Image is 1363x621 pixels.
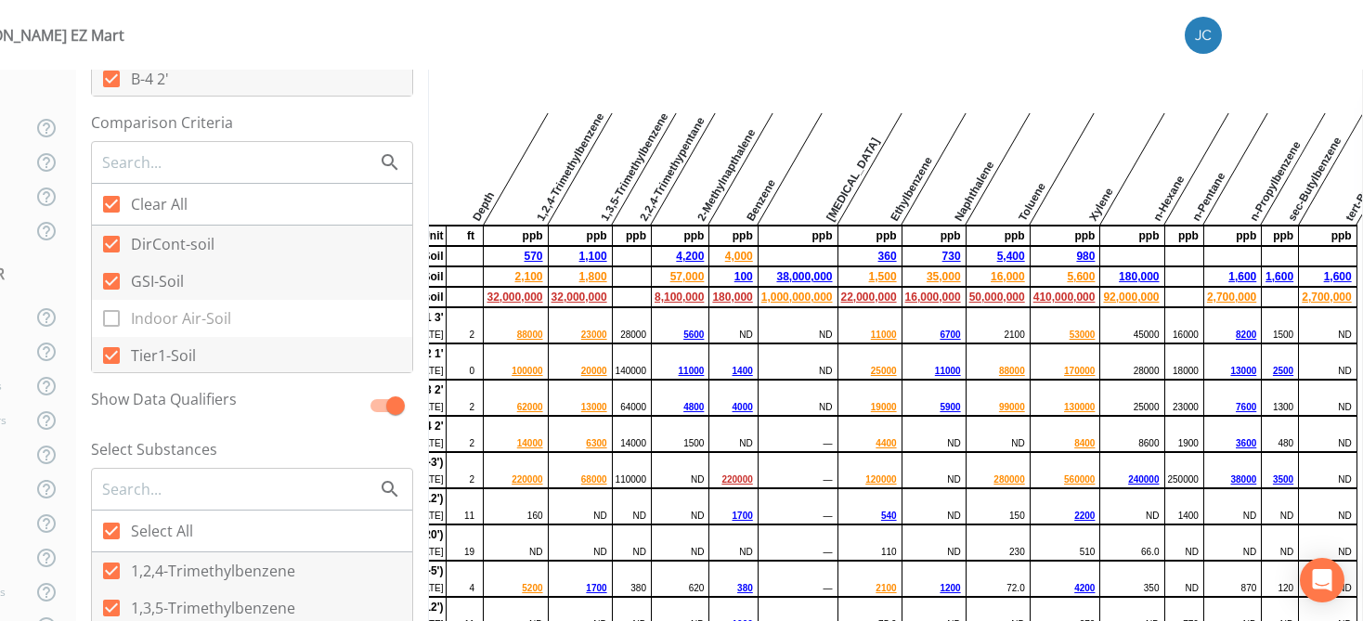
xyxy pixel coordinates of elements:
span: Tier1-Soil [131,344,196,367]
td: — [758,580,833,597]
th: 32,000,000 [548,287,608,307]
td: 1400 [1164,508,1200,524]
td: ND [1299,472,1353,488]
td: 14000 [484,435,544,452]
td: 380 [709,580,754,597]
td: 88000 [484,327,544,343]
th: 1,800 [548,266,608,287]
th: 38,000,000 [758,266,833,287]
td: ND [1100,508,1161,524]
td: 4000 [709,399,754,416]
td: 350 [1100,580,1161,597]
td: ND [1299,508,1353,524]
th: 2,700,000 [1203,287,1257,307]
th: ppb [1030,226,1096,246]
td: 11000 [837,327,898,343]
span: Clear All [131,193,188,215]
img: fbe59c36bb819e2f7c15c5b4b299f17d [1185,17,1222,54]
td: 110 [837,544,898,561]
td: 2500 [1262,363,1294,380]
td: 1300 [1262,399,1294,416]
td: 11000 [902,363,962,380]
td: 23000 [548,327,608,343]
td: ND [548,508,608,524]
td: 120000 [837,472,898,488]
td: ND [1262,544,1294,561]
th: 4,200 [651,246,705,266]
th: ppb [758,226,833,246]
td: 11 [447,508,475,524]
td: 14000 [612,435,647,452]
td: 220000 [484,472,544,488]
th: ppb [1164,226,1200,246]
td: — [758,544,833,561]
td: 28000 [612,327,647,343]
td: 1400 [709,363,754,380]
th: ppb [1203,226,1257,246]
td: — [758,508,833,524]
td: ND [902,544,962,561]
td: 540 [837,508,898,524]
td: ND [709,435,754,452]
th: 57,000 [651,266,705,287]
td: 510 [1030,544,1096,561]
td: 19000 [837,399,898,416]
td: ND [709,544,754,561]
th: ft [447,226,475,246]
input: Search... [100,150,379,175]
th: 1,100 [548,246,608,266]
div: Open Intercom Messenger [1300,558,1344,602]
th: 8,100,000 [651,287,705,307]
td: 16000 [1164,327,1200,343]
th: ppb [612,226,647,246]
th: ppb [902,226,962,246]
td: ND [1299,363,1353,380]
th: 180,000 [1100,266,1161,287]
td: 18000 [1164,363,1200,380]
th: 570 [484,246,544,266]
td: 45000 [1100,327,1161,343]
td: ND [1299,399,1353,416]
td: — [758,472,833,488]
td: ND [651,544,705,561]
td: 620 [651,580,705,597]
td: 6700 [902,327,962,343]
td: 2 [447,399,475,416]
span: GSI-Soil [131,270,184,292]
td: 1900 [1164,435,1200,452]
label: Select Substances [91,438,413,460]
td: 25000 [1100,399,1161,416]
td: — [758,435,833,452]
label: Comparison Criteria [91,111,413,134]
td: 4400 [837,435,898,452]
td: 4 [447,580,475,597]
td: ND [1299,544,1353,561]
td: 4800 [651,399,705,416]
td: 20000 [548,363,608,380]
td: 230 [966,544,1026,561]
th: ppb [1100,226,1161,246]
th: 100 [709,266,754,287]
td: 8600 [1100,435,1161,452]
td: 1500 [651,435,705,452]
td: 19 [447,544,475,561]
td: 870 [1203,580,1257,597]
td: ND [1299,327,1353,343]
td: 28000 [1100,363,1161,380]
td: ND [612,508,647,524]
td: ND [651,472,705,488]
td: 25000 [837,363,898,380]
td: ND [651,508,705,524]
td: ND [902,435,962,452]
td: 560000 [1030,472,1096,488]
th: 16,000,000 [902,287,962,307]
td: ND [612,544,647,561]
th: ppb [837,226,898,246]
td: 2 [447,472,475,488]
th: 92,000,000 [1100,287,1161,307]
th: ppb [484,226,544,246]
th: 1,600 [1299,266,1353,287]
th: 5,400 [966,246,1026,266]
span: 1,2,4-Trimethylbenzene [131,560,295,582]
td: 240000 [1100,472,1161,488]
